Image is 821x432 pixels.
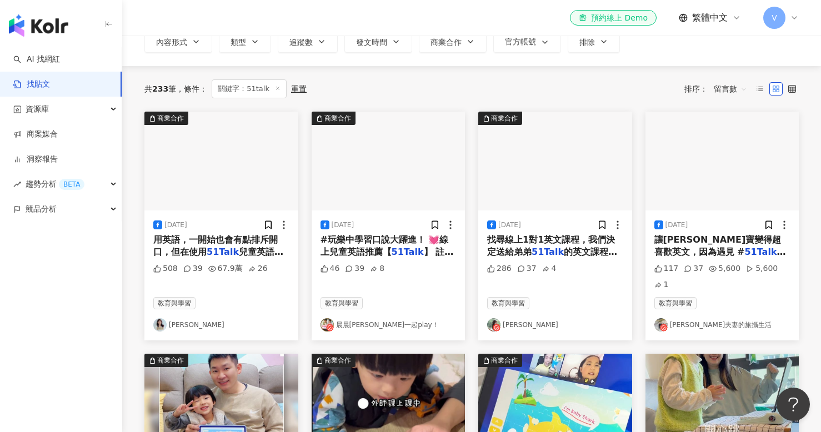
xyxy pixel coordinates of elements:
div: [DATE] [332,220,354,230]
span: 留言數 [714,80,747,98]
button: 官方帳號 [493,31,561,53]
img: logo [9,14,68,37]
a: 預約線上 Demo [570,10,657,26]
img: post-image [144,112,298,210]
button: 商業合作 [419,31,487,53]
button: 內容形式 [144,31,212,53]
div: 商業合作 [491,113,518,124]
div: 26 [248,263,268,274]
div: 5,600 [746,263,778,274]
span: 類型 [231,38,246,47]
mark: 51Talk [207,247,239,257]
button: 類型 [219,31,271,53]
div: 排序： [684,80,753,98]
div: 117 [654,263,679,274]
div: 商業合作 [324,355,351,366]
span: 找尋線上1對1英文課程，我們決定送給弟弟 [487,234,615,257]
div: 1 [654,279,669,290]
span: 條件 ： [176,84,207,93]
img: post-image [478,112,632,210]
div: 4 [542,263,557,274]
div: [DATE] [164,220,187,230]
div: [DATE] [665,220,688,230]
div: 共 筆 [144,84,176,93]
div: post-image商業合作 [144,112,298,210]
div: 286 [487,263,512,274]
img: KOL Avatar [321,318,334,331]
div: 67.9萬 [208,263,243,274]
span: 繁體中文 [692,12,728,24]
button: 追蹤數 [278,31,338,53]
mark: 51Talk [532,247,564,257]
img: KOL Avatar [654,318,668,331]
div: 39 [183,263,203,274]
img: KOL Avatar [487,318,500,331]
div: 商業合作 [157,355,184,366]
span: 競品分析 [26,197,57,222]
div: 商業合作 [491,355,518,366]
a: KOL Avatar[PERSON_NAME] [487,318,623,331]
div: 508 [153,263,178,274]
a: 洞察報告 [13,154,58,165]
div: 5,600 [709,263,740,274]
div: [DATE] [498,220,521,230]
div: 46 [321,263,340,274]
span: 商業合作 [430,38,462,47]
span: 教育與學習 [321,297,363,309]
a: KOL Avatar[PERSON_NAME]夫妻的旅攝生活 [654,318,790,331]
div: BETA [59,179,84,190]
div: 39 [345,263,364,274]
div: 37 [517,263,537,274]
span: 排除 [579,38,595,47]
span: #玩樂中學習口說大躍進！ 💓線上兒童英語推薦【 [321,234,449,257]
a: searchAI 找網紅 [13,54,60,65]
div: 37 [684,263,703,274]
a: 商案媒合 [13,129,58,140]
span: 233 [152,84,168,93]
span: rise [13,180,21,188]
img: post-image [312,112,465,210]
span: 讓[PERSON_NAME]寶變得超喜歡英文，因為遇見 # [654,234,782,257]
span: 發文時間 [356,38,387,47]
span: 用英語，一開始也會有點排斥開口，但在使用 [153,234,278,257]
span: 教育與學習 [153,297,196,309]
a: KOL Avatar晨晨[PERSON_NAME]一起play！ [321,318,457,331]
a: 找貼文 [13,79,50,90]
span: 教育與學習 [654,297,697,309]
div: 商業合作 [157,113,184,124]
button: 發文時間 [344,31,412,53]
div: 重置 [291,84,307,93]
iframe: Help Scout Beacon - Open [777,388,810,421]
span: 趨勢分析 [26,172,84,197]
button: 排除 [568,31,620,53]
span: V [772,12,777,24]
mark: 51Talk [744,247,785,257]
div: post-image商業合作 [312,112,465,210]
img: post-image [645,112,799,210]
span: 教育與學習 [487,297,529,309]
span: 追蹤數 [289,38,313,47]
span: 關鍵字：51talk [212,79,287,98]
span: 資源庫 [26,97,49,122]
a: KOL Avatar[PERSON_NAME] [153,318,289,331]
div: 8 [370,263,384,274]
div: post-image商業合作 [478,112,632,210]
div: 商業合作 [324,113,351,124]
span: 官方帳號 [505,37,536,46]
img: KOL Avatar [153,318,167,331]
mark: 51Talk [392,247,424,257]
div: 預約線上 Demo [579,12,648,23]
span: 內容形式 [156,38,187,47]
